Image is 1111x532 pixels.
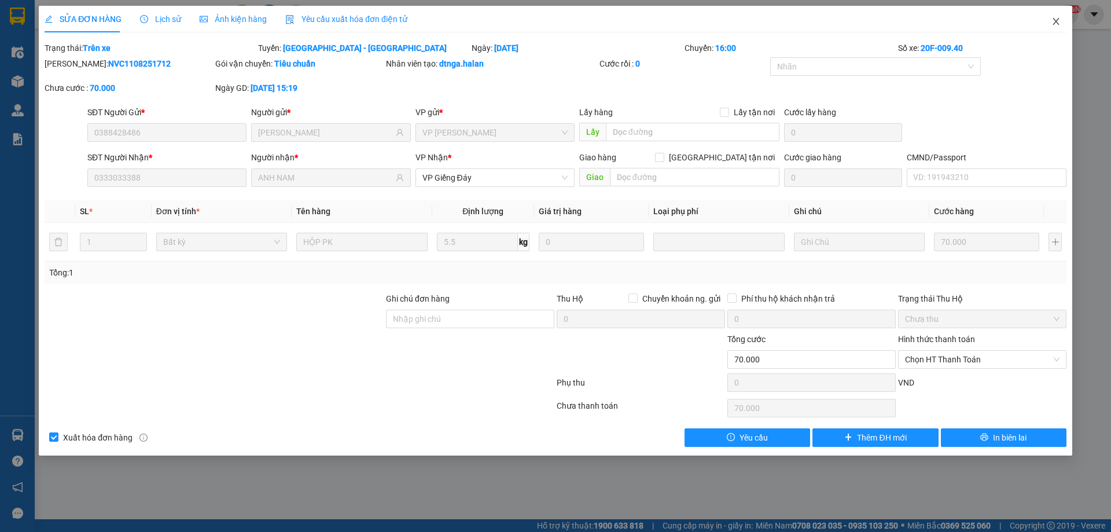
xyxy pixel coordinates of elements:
span: kg [518,233,529,251]
button: printerIn biên lai [941,428,1066,447]
span: clock-circle [140,15,148,23]
span: info-circle [139,434,148,442]
span: VND [898,378,914,387]
b: 20F-009.40 [921,43,963,53]
div: [PERSON_NAME]: [45,57,213,70]
span: Tổng cước [727,335,766,344]
span: Chưa thu [905,310,1060,328]
span: picture [200,15,208,23]
button: plusThêm ĐH mới [812,428,938,447]
div: Gói vận chuyển: [215,57,384,70]
input: Cước giao hàng [784,168,902,187]
span: VP Giếng Đáy [422,169,568,186]
span: VP Nguyễn Văn Cừ [422,124,568,141]
div: SĐT Người Nhận [87,151,247,164]
span: Ảnh kiện hàng [200,14,267,24]
span: Giao hàng [579,153,616,162]
span: Cước hàng [934,207,974,216]
input: Tên người nhận [258,171,393,184]
div: SĐT Người Gửi [87,106,247,119]
div: Chuyến: [683,42,897,54]
span: edit [45,15,53,23]
span: Giao [579,168,610,186]
span: Lịch sử [140,14,181,24]
div: Người nhận [251,151,410,164]
span: [GEOGRAPHIC_DATA] tận nơi [664,151,779,164]
span: user [396,129,404,137]
input: Ghi Chú [794,233,925,251]
span: Chọn HT Thanh Toán [905,351,1060,368]
div: Trạng thái Thu Hộ [898,292,1066,305]
span: Lấy tận nơi [729,106,779,119]
div: CMND/Passport [907,151,1066,164]
input: 0 [934,233,1039,251]
div: Ngày GD: [215,82,384,94]
b: dtnga.halan [439,59,484,68]
span: Phí thu hộ khách nhận trả [737,292,840,305]
div: Tổng: 1 [49,266,429,279]
input: VD: Bàn, Ghế [296,233,427,251]
input: Ghi chú đơn hàng [386,310,554,328]
div: Số xe: [897,42,1068,54]
div: Chưa thanh toán [555,399,726,420]
label: Ghi chú đơn hàng [386,294,450,303]
label: Cước lấy hàng [784,108,836,117]
input: Dọc đường [610,168,779,186]
span: close-circle [1053,356,1060,363]
input: Dọc đường [606,123,779,141]
span: VP Nhận [415,153,448,162]
b: Tiêu chuẩn [274,59,315,68]
button: delete [49,233,68,251]
div: Ngày: [470,42,684,54]
div: Người gửi [251,106,410,119]
div: Tuyến: [257,42,470,54]
span: Đơn vị tính [156,207,200,216]
b: 16:00 [715,43,736,53]
div: VP gửi [415,106,575,119]
b: [DATE] [494,43,518,53]
input: Tên người gửi [258,126,393,139]
div: Nhân viên tạo: [386,57,597,70]
b: [GEOGRAPHIC_DATA] - [GEOGRAPHIC_DATA] [283,43,447,53]
span: Tên hàng [296,207,330,216]
b: [DATE] 15:19 [251,83,297,93]
label: Cước giao hàng [784,153,841,162]
span: SỬA ĐƠN HÀNG [45,14,122,24]
button: exclamation-circleYêu cầu [685,428,810,447]
b: 0 [635,59,640,68]
button: Close [1040,6,1072,38]
div: Cước rồi : [599,57,768,70]
span: Yêu cầu xuất hóa đơn điện tử [285,14,407,24]
button: plus [1049,233,1061,251]
b: Trên xe [83,43,111,53]
span: Bất kỳ [163,233,280,251]
span: user [396,174,404,182]
b: NVC1108251712 [108,59,171,68]
span: Thu Hộ [557,294,583,303]
span: exclamation-circle [727,433,735,442]
span: Giá trị hàng [539,207,582,216]
span: Chuyển khoản ng. gửi [638,292,725,305]
input: Cước lấy hàng [784,123,902,142]
span: In biên lai [993,431,1027,444]
span: SL [80,207,89,216]
b: 70.000 [90,83,115,93]
span: Định lượng [462,207,503,216]
span: close [1051,17,1061,26]
img: icon [285,15,295,24]
th: Ghi chú [789,200,929,223]
span: Lấy [579,123,606,141]
input: 0 [539,233,644,251]
span: Yêu cầu [740,431,768,444]
span: plus [844,433,852,442]
label: Hình thức thanh toán [898,335,975,344]
th: Loại phụ phí [649,200,789,223]
div: Chưa cước : [45,82,213,94]
span: Xuất hóa đơn hàng [58,431,137,444]
div: Trạng thái: [43,42,257,54]
span: printer [980,433,988,442]
span: Thêm ĐH mới [857,431,906,444]
div: Phụ thu [555,376,726,397]
span: Lấy hàng [579,108,613,117]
